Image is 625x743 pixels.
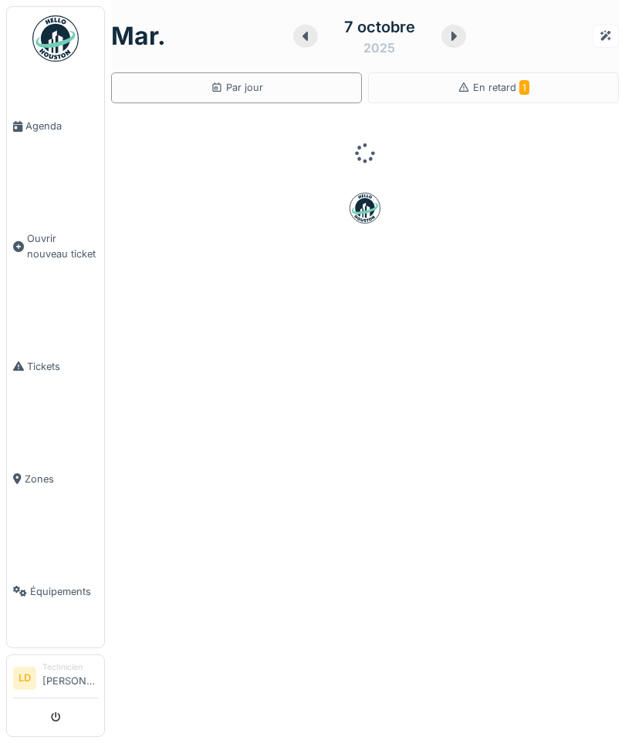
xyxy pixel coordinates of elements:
[7,310,104,422] a: Tickets
[344,15,415,39] div: 7 octobre
[111,22,166,51] h1: mar.
[7,422,104,535] a: Zones
[30,584,98,599] span: Équipements
[25,119,98,133] span: Agenda
[13,661,98,698] a: LD Technicien[PERSON_NAME]
[32,15,79,62] img: Badge_color-CXgf-gQk.svg
[7,535,104,647] a: Équipements
[473,82,529,93] span: En retard
[519,80,529,95] span: 1
[350,193,380,224] img: badge-BVDL4wpA.svg
[42,661,98,673] div: Technicien
[211,80,263,95] div: Par jour
[13,667,36,690] li: LD
[7,70,104,183] a: Agenda
[27,231,98,261] span: Ouvrir nouveau ticket
[27,359,98,374] span: Tickets
[42,661,98,694] li: [PERSON_NAME]
[363,39,395,57] div: 2025
[25,472,98,486] span: Zones
[7,183,104,310] a: Ouvrir nouveau ticket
